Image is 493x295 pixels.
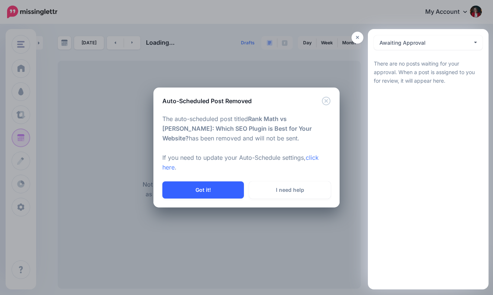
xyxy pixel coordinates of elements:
a: click here [162,154,319,171]
a: I need help [249,181,331,199]
b: Rank Math vs [PERSON_NAME]: Which SEO Plugin is Best for Your Website? [162,115,312,142]
button: Close [322,96,331,106]
h5: Auto-Scheduled Post Removed [162,96,252,105]
button: Got it! [162,181,244,199]
p: The auto-scheduled post titled has been removed and will not be sent. If you need to update your ... [162,114,331,172]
